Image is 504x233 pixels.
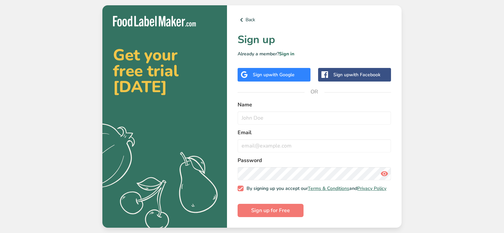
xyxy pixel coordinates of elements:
[238,111,391,125] input: John Doe
[251,206,290,214] span: Sign up for Free
[308,185,349,192] a: Terms & Conditions
[269,72,295,78] span: with Google
[238,129,391,137] label: Email
[113,16,196,27] img: Food Label Maker
[305,82,324,102] span: OR
[113,47,216,95] h2: Get your free trial [DATE]
[238,139,391,152] input: email@example.com
[349,72,380,78] span: with Facebook
[357,185,386,192] a: Privacy Policy
[244,186,387,192] span: By signing up you accept our and
[253,71,295,78] div: Sign up
[238,50,391,57] p: Already a member?
[238,32,391,48] h1: Sign up
[279,51,294,57] a: Sign in
[238,204,304,217] button: Sign up for Free
[238,156,391,164] label: Password
[238,16,391,24] a: Back
[238,101,391,109] label: Name
[333,71,380,78] div: Sign up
